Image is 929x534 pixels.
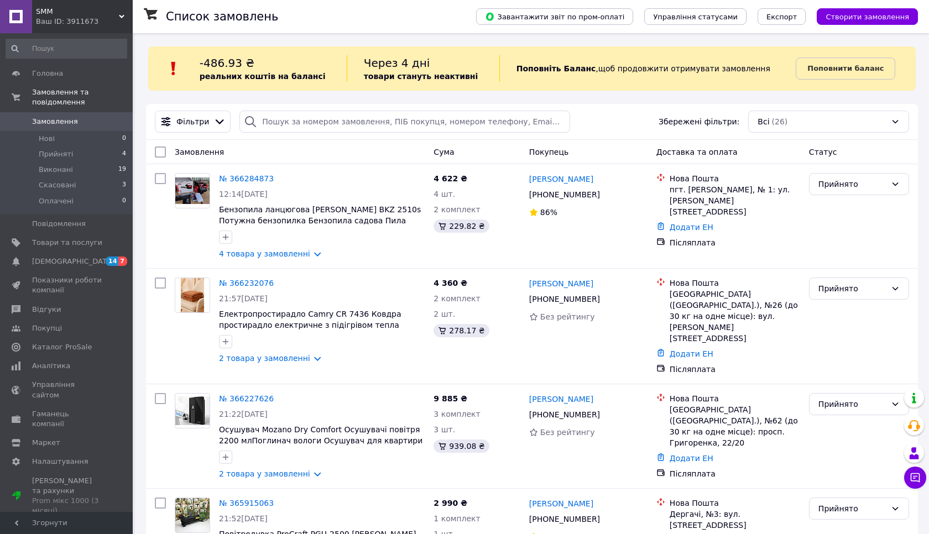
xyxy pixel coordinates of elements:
[32,87,133,107] span: Замовлення та повідомлення
[434,394,467,403] span: 9 885 ₴
[806,12,918,20] a: Створити замовлення
[758,8,806,25] button: Експорт
[32,238,102,248] span: Товари та послуги
[175,498,210,532] img: Фото товару
[32,69,63,78] span: Головна
[32,275,102,295] span: Показники роботи компанії
[529,394,593,405] a: [PERSON_NAME]
[434,205,480,214] span: 2 комплект
[39,180,76,190] span: Скасовані
[656,148,738,156] span: Доставка та оплата
[434,410,480,418] span: 3 комплект
[175,396,210,425] img: Фото товару
[32,457,88,467] span: Налаштування
[653,13,738,21] span: Управління статусами
[32,409,102,429] span: Гаманець компанії
[540,312,595,321] span: Без рейтингу
[766,13,797,21] span: Експорт
[529,148,568,156] span: Покупець
[670,289,800,344] div: [GEOGRAPHIC_DATA] ([GEOGRAPHIC_DATA].), №26 (до 30 кг на одне місце): вул. [PERSON_NAME][STREET_A...
[485,12,624,22] span: Завантажити звіт по пром-оплаті
[529,498,593,509] a: [PERSON_NAME]
[32,496,102,516] div: Prom мікс 1000 (3 місяці)
[670,237,800,248] div: Післяплата
[175,278,210,313] a: Фото товару
[818,398,886,410] div: Прийнято
[166,10,278,23] h1: Список замовлень
[32,361,70,371] span: Аналітика
[36,17,133,27] div: Ваш ID: 3911673
[434,279,467,287] span: 4 360 ₴
[175,148,224,156] span: Замовлення
[32,438,60,448] span: Маркет
[670,364,800,375] div: Післяплата
[434,425,455,434] span: 3 шт.
[540,208,557,217] span: 86%
[818,502,886,515] div: Прийнято
[758,116,769,127] span: Всі
[364,72,478,81] b: товари стануть неактивні
[796,57,895,80] a: Поповнити баланс
[32,323,62,333] span: Покупці
[529,174,593,185] a: [PERSON_NAME]
[644,8,747,25] button: Управління статусами
[516,64,596,73] b: Поповніть Баланс
[6,39,127,59] input: Пошук
[670,509,800,531] div: Дергачі, №3: вул. [STREET_ADDRESS]
[175,393,210,428] a: Фото товару
[219,205,421,236] a: Бензопила ланцюгова [PERSON_NAME] BKZ 2510s Потужна бензопилка Бензопила садова Пила ланцюгова ля...
[219,425,422,456] a: Осушувач Mozano Dry Comfort Осушувачі повітря 2200 млПоглинач вологи Осушувач для квартири Осушув...
[219,190,268,198] span: 12:14[DATE]
[670,184,800,217] div: пгт. [PERSON_NAME], № 1: ул. [PERSON_NAME][STREET_ADDRESS]
[817,8,918,25] button: Створити замовлення
[219,354,310,363] a: 2 товара у замовленні
[239,111,570,133] input: Пошук за номером замовлення, ПІБ покупця, номером телефону, Email, номером накладної
[434,439,489,453] div: 939.08 ₴
[527,511,602,527] div: [PHONE_NUMBER]
[670,468,800,479] div: Післяплата
[434,294,480,303] span: 2 комплект
[527,291,602,307] div: [PHONE_NUMBER]
[434,190,455,198] span: 4 шт.
[527,407,602,422] div: [PHONE_NUMBER]
[670,498,800,509] div: Нова Пошта
[434,148,454,156] span: Cума
[39,165,73,175] span: Виконані
[32,342,92,352] span: Каталог ProSale
[176,116,209,127] span: Фільтри
[219,174,274,183] a: № 366284873
[529,278,593,289] a: [PERSON_NAME]
[818,178,886,190] div: Прийнято
[118,165,126,175] span: 19
[670,404,800,448] div: [GEOGRAPHIC_DATA] ([GEOGRAPHIC_DATA].), №62 (до 30 кг на одне місце): просп. Григоренка, 22/20
[670,393,800,404] div: Нова Пошта
[434,174,467,183] span: 4 622 ₴
[219,249,310,258] a: 4 товара у замовленні
[434,324,489,337] div: 278.17 ₴
[670,223,713,232] a: Додати ЕН
[175,498,210,533] a: Фото товару
[175,177,210,204] img: Фото товару
[32,117,78,127] span: Замовлення
[200,56,254,70] span: -486.93 ₴
[670,454,713,463] a: Додати ЕН
[434,219,489,233] div: 229.82 ₴
[499,55,796,82] div: , щоб продовжити отримувати замовлення
[106,256,118,266] span: 14
[364,56,430,70] span: Через 4 дні
[175,173,210,208] a: Фото товару
[219,310,401,341] a: Електропростирадло Camry CR 7436 Ковдра простирадло електричне з підігрівом тепла Електроплед
[807,64,884,72] b: Поповнити баланс
[219,394,274,403] a: № 366227626
[540,428,595,437] span: Без рейтингу
[219,294,268,303] span: 21:57[DATE]
[122,180,126,190] span: 3
[219,469,310,478] a: 2 товара у замовленні
[122,149,126,159] span: 4
[826,13,909,21] span: Створити замовлення
[39,149,73,159] span: Прийняті
[434,499,467,507] span: 2 990 ₴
